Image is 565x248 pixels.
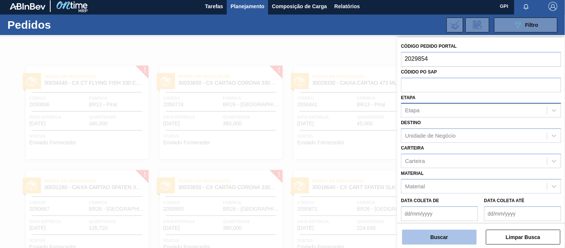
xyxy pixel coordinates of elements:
[401,44,457,49] label: Código Pedido Portal
[447,18,463,32] div: Importar Negociações dos Pedidos
[401,69,437,75] label: Códido PO SAP
[549,2,558,11] img: Logout
[272,2,327,11] span: Composição de Carga
[7,21,114,29] h1: Pedidos
[405,107,420,114] div: Etapa
[526,22,539,28] span: Filtro
[401,206,478,221] input: dd/mm/yyyy
[401,171,424,176] label: Material
[514,1,538,12] button: Notificações
[405,133,456,139] div: Unidade de Negócio
[405,183,425,189] div: Material
[401,95,416,100] label: Etapa
[205,2,223,11] span: Tarefas
[401,120,421,125] label: Destino
[484,206,561,221] input: dd/mm/yyyy
[494,18,558,32] button: Filtro
[401,198,439,203] label: Data coleta de
[334,2,360,11] span: Relatórios
[405,158,425,164] div: Carteira
[466,18,489,32] div: Solicitação de Revisão de Pedidos
[401,145,424,151] label: Carteira
[10,3,45,10] img: TNhmsLtSVTkK8tSr43FrP2fwEKptu5GPRR3wAAAABJRU5ErkJggg==
[484,198,524,203] label: Data coleta até
[231,2,264,11] span: Planejamento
